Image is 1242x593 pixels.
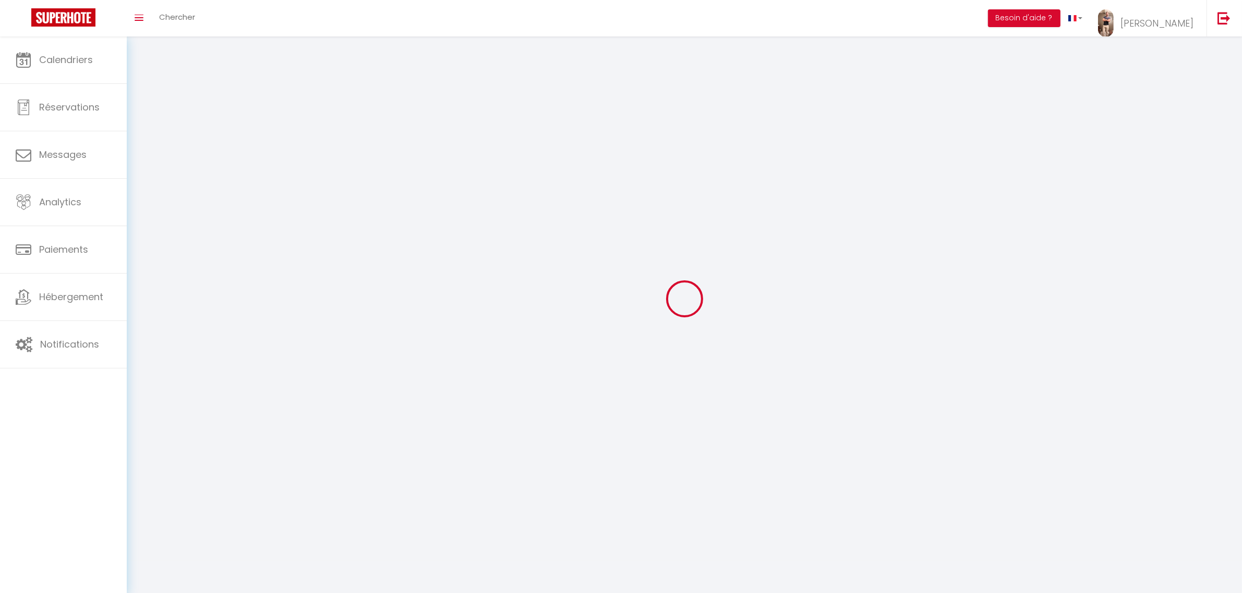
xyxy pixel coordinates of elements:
[31,8,95,27] img: Super Booking
[40,338,99,351] span: Notifications
[39,101,100,114] span: Réservations
[39,195,81,208] span: Analytics
[39,243,88,256] span: Paiements
[159,11,195,22] span: Chercher
[1120,17,1193,30] span: [PERSON_NAME]
[39,53,93,66] span: Calendriers
[1098,9,1114,37] img: ...
[39,148,87,161] span: Messages
[1217,11,1231,24] img: logout
[39,290,103,303] span: Hébergement
[988,9,1060,27] button: Besoin d'aide ?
